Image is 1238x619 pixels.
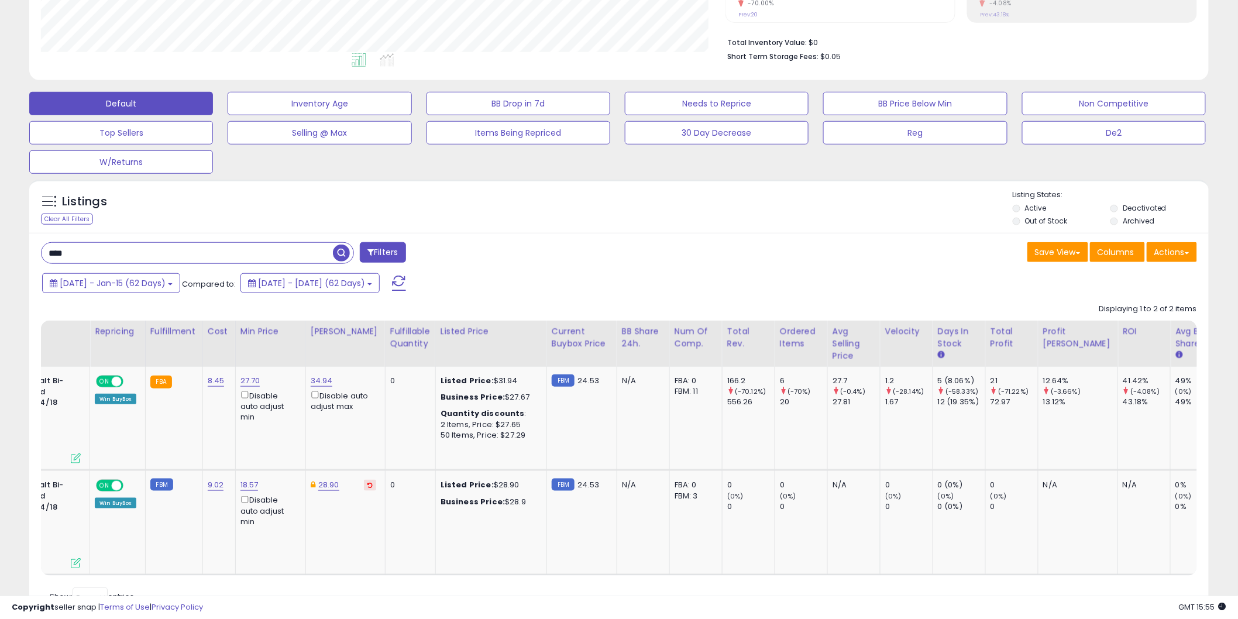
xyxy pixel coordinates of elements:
div: 556.26 [727,397,775,407]
small: (0%) [780,491,796,501]
div: Listed Price [441,325,542,338]
a: 9.02 [208,479,224,491]
div: : [441,408,538,419]
div: FBA: 0 [675,480,713,490]
a: Terms of Use [100,601,150,613]
div: Min Price [240,325,301,338]
small: (-4.08%) [1130,387,1160,396]
div: Cost [208,325,231,338]
button: BB Drop in 7d [427,92,610,115]
span: Show: entries [50,591,134,602]
div: FBA: 0 [675,376,713,386]
div: 0 [991,480,1038,490]
div: [PERSON_NAME] [311,325,380,338]
div: Clear All Filters [41,214,93,225]
div: 0 [727,480,775,490]
div: Win BuyBox [95,498,136,508]
button: Inventory Age [228,92,411,115]
div: ROI [1123,325,1165,338]
label: Active [1025,203,1047,213]
span: Columns [1098,246,1134,258]
button: Top Sellers [29,121,213,145]
button: W/Returns [29,150,213,174]
div: 49% [1175,376,1223,386]
div: 13.12% [1043,397,1117,407]
div: $27.67 [441,392,538,403]
span: 24.53 [577,479,599,490]
div: Avg Selling Price [833,325,875,362]
div: 2 Items, Price: $27.65 [441,419,538,430]
div: 0 [390,480,427,490]
div: N/A [1123,480,1161,490]
div: N/A [622,480,661,490]
div: 12.64% [1043,376,1117,386]
button: Needs to Reprice [625,92,809,115]
b: Quantity discounts [441,408,525,419]
small: FBM [552,479,575,491]
span: ON [97,481,112,491]
b: Short Term Storage Fees: [727,51,819,61]
div: 41.42% [1123,376,1170,386]
a: 34.94 [311,375,333,387]
div: 20 [780,397,827,407]
div: N/A [1043,480,1109,490]
span: 2025-10-6 15:55 GMT [1179,601,1226,613]
small: (0%) [1175,491,1192,501]
small: Prev: 20 [738,11,758,18]
button: Columns [1090,242,1145,262]
div: 0 [727,501,775,512]
div: 0 [780,480,827,490]
div: Disable auto adjust min [240,389,297,422]
b: Business Price: [441,391,505,403]
span: Compared to: [182,278,236,290]
li: $0 [727,35,1188,49]
div: 1.2 [885,376,933,386]
small: (-71.22%) [998,387,1029,396]
label: Archived [1123,216,1154,226]
div: Fulfillment [150,325,198,338]
div: 50 Items, Price: $27.29 [441,430,538,441]
div: 27.81 [833,397,880,407]
small: (0%) [1175,387,1192,396]
div: 21 [991,376,1038,386]
small: (-0.4%) [840,387,865,396]
b: Listed Price: [441,479,494,490]
small: (0%) [991,491,1007,501]
strong: Copyright [12,601,54,613]
small: FBA [150,376,172,388]
div: BB Share 24h. [622,325,665,350]
label: Out of Stock [1025,216,1068,226]
b: Listed Price: [441,375,494,386]
div: 1.67 [885,397,933,407]
small: (-58.33%) [945,387,978,396]
span: $0.05 [820,51,841,62]
div: Total Rev. [727,325,770,350]
button: Actions [1147,242,1197,262]
button: De2 [1022,121,1206,145]
button: Save View [1027,242,1088,262]
div: 0 [991,501,1038,512]
div: 27.7 [833,376,880,386]
div: 0 [885,501,933,512]
button: Default [29,92,213,115]
button: Non Competitive [1022,92,1206,115]
div: 12 (19.35%) [938,397,985,407]
button: Items Being Repriced [427,121,610,145]
div: Days In Stock [938,325,981,350]
span: ON [97,377,112,387]
button: Filters [360,242,405,263]
span: [DATE] - Jan-15 (62 Days) [60,277,166,289]
button: [DATE] - Jan-15 (62 Days) [42,273,180,293]
button: 30 Day Decrease [625,121,809,145]
div: 43.18% [1123,397,1170,407]
div: 0% [1175,480,1223,490]
small: (-70%) [787,387,811,396]
button: BB Price Below Min [823,92,1007,115]
label: Deactivated [1123,203,1167,213]
div: Fulfillable Quantity [390,325,431,350]
div: Velocity [885,325,928,338]
div: 0 [885,480,933,490]
div: Win BuyBox [95,394,136,404]
p: Listing States: [1013,190,1209,201]
small: (0%) [885,491,902,501]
